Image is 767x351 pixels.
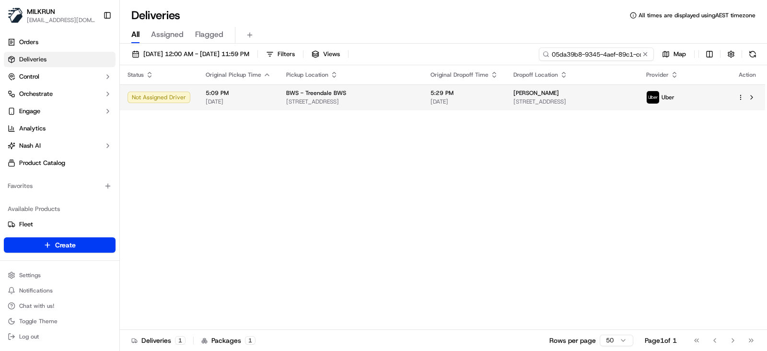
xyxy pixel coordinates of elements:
span: [DATE] [206,98,271,105]
span: [DATE] [430,98,498,105]
span: Deliveries [19,55,46,64]
button: Views [307,47,344,61]
button: Control [4,69,116,84]
span: Pickup Location [286,71,328,79]
span: Filters [278,50,295,58]
span: Notifications [19,287,53,294]
button: Nash AI [4,138,116,153]
div: 1 [245,336,256,345]
span: [STREET_ADDRESS] [513,98,631,105]
h1: Deliveries [131,8,180,23]
span: [DATE] 12:00 AM - [DATE] 11:59 PM [143,50,249,58]
a: Fleet [8,220,112,229]
span: Engage [19,107,40,116]
button: Notifications [4,284,116,297]
a: Analytics [4,121,116,136]
span: [PERSON_NAME] [513,89,559,97]
span: Uber [662,94,674,101]
span: Create [55,240,76,250]
a: Orders [4,35,116,50]
span: Fleet [19,220,33,229]
span: 5:09 PM [206,89,271,97]
button: Settings [4,269,116,282]
span: Orders [19,38,38,47]
a: Deliveries [4,52,116,67]
button: Log out [4,330,116,343]
button: Engage [4,104,116,119]
button: [DATE] 12:00 AM - [DATE] 11:59 PM [128,47,254,61]
button: Fleet [4,217,116,232]
span: Toggle Theme [19,317,58,325]
span: Settings [19,271,41,279]
span: Provider [646,71,669,79]
div: Packages [201,336,256,345]
span: Views [323,50,340,58]
span: Control [19,72,39,81]
span: Log out [19,333,39,340]
button: Create [4,237,116,253]
input: Type to search [539,47,654,61]
span: [STREET_ADDRESS] [286,98,415,105]
div: Favorites [4,178,116,194]
span: Status [128,71,144,79]
button: Toggle Theme [4,315,116,328]
span: BWS - Treendale BWS [286,89,346,97]
span: All times are displayed using AEST timezone [639,12,755,19]
img: MILKRUN [8,8,23,23]
span: 5:29 PM [430,89,498,97]
div: Deliveries [131,336,186,345]
span: Original Dropoff Time [430,71,488,79]
button: [EMAIL_ADDRESS][DOMAIN_NAME] [27,16,95,24]
button: MILKRUNMILKRUN[EMAIL_ADDRESS][DOMAIN_NAME] [4,4,99,27]
a: Product Catalog [4,155,116,171]
button: Filters [262,47,299,61]
span: Dropoff Location [513,71,558,79]
span: Map [674,50,686,58]
span: Assigned [151,29,184,40]
span: Original Pickup Time [206,71,261,79]
button: MILKRUN [27,7,55,16]
span: Orchestrate [19,90,53,98]
span: Analytics [19,124,46,133]
span: Flagged [195,29,223,40]
button: Refresh [746,47,759,61]
span: Product Catalog [19,159,65,167]
img: uber-new-logo.jpeg [647,91,659,104]
div: 1 [175,336,186,345]
div: Available Products [4,201,116,217]
button: Chat with us! [4,299,116,313]
button: Orchestrate [4,86,116,102]
div: Page 1 of 1 [645,336,677,345]
span: Nash AI [19,141,41,150]
div: Action [737,71,757,79]
span: Chat with us! [19,302,54,310]
span: All [131,29,139,40]
p: Rows per page [549,336,596,345]
button: Map [658,47,690,61]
